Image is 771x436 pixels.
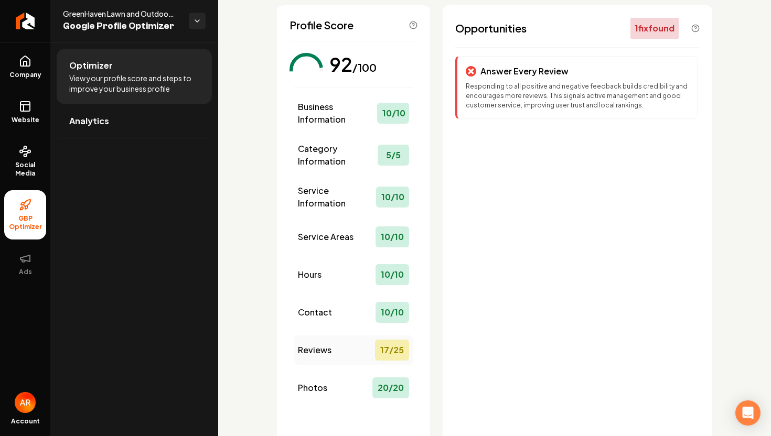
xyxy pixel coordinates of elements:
[15,268,36,276] span: Ads
[5,71,46,79] span: Company
[376,187,409,208] div: 10 / 10
[378,145,409,166] div: 5 / 5
[375,340,409,361] div: 17 / 25
[4,214,46,231] span: GBP Optimizer
[455,21,527,36] span: Opportunities
[329,54,352,75] div: 92
[11,417,40,426] span: Account
[69,115,109,127] span: Analytics
[630,18,679,39] div: 1 fix found
[455,56,698,119] div: Answer Every ReviewResponding to all positive and negative feedback builds credibility and encour...
[63,19,180,34] span: Google Profile Optimizer
[57,104,212,138] a: Analytics
[298,344,331,356] span: Reviews
[4,47,46,88] a: Company
[480,65,569,78] p: Answer Every Review
[298,268,322,281] span: Hours
[16,13,35,29] img: Rebolt Logo
[69,59,113,72] span: Optimizer
[352,60,377,75] div: /100
[466,82,689,110] p: Responding to all positive and negative feedback builds credibility and encourages more reviews. ...
[372,377,409,398] div: 20 / 20
[69,73,199,94] span: View your profile score and steps to improve your business profile
[4,92,46,133] a: Website
[376,302,409,323] div: 10 / 10
[298,231,354,243] span: Service Areas
[15,392,36,413] button: Open user button
[735,400,761,426] div: Open Intercom Messenger
[298,381,327,394] span: Photos
[4,244,46,285] button: Ads
[4,137,46,186] a: Social Media
[63,8,180,19] span: GreenHaven Lawn and Outdoor Services
[298,143,378,168] span: Category Information
[298,306,332,319] span: Contact
[376,226,409,247] div: 10 / 10
[15,392,36,413] img: Adam Russo
[7,116,44,124] span: Website
[4,161,46,178] span: Social Media
[290,18,354,32] span: Profile Score
[377,103,409,124] div: 10 / 10
[298,184,376,210] span: Service Information
[376,264,409,285] div: 10 / 10
[298,101,377,126] span: Business Information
